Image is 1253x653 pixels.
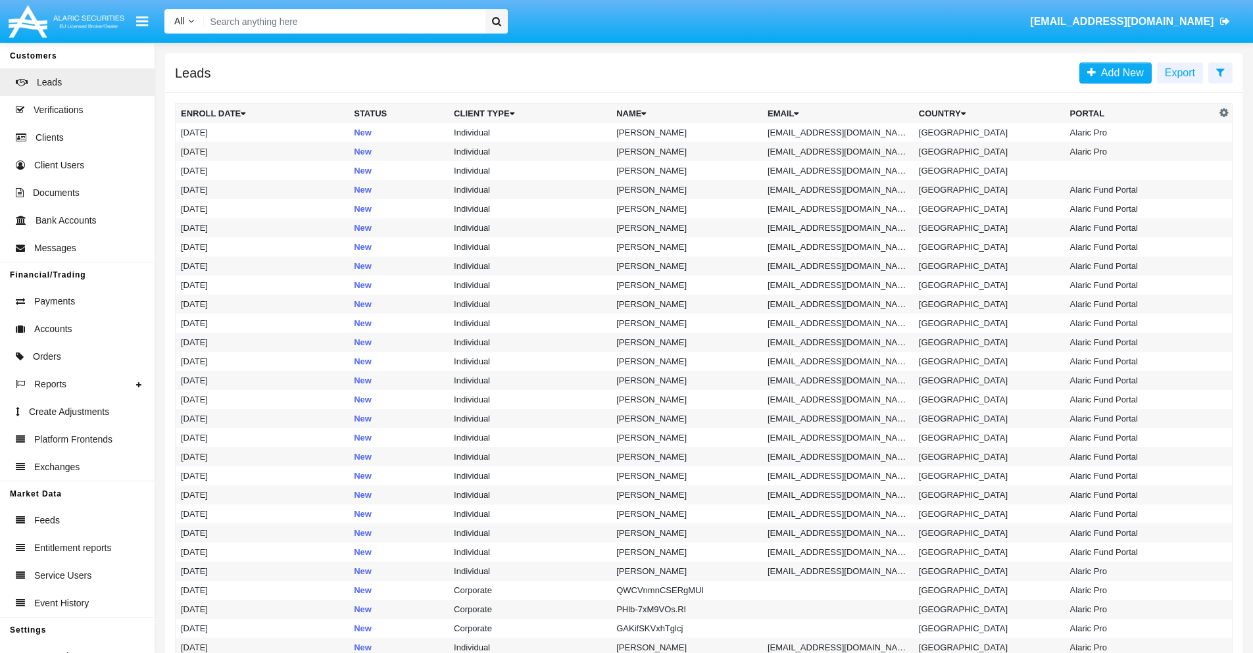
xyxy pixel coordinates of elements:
td: Alaric Fund Portal [1065,466,1216,485]
td: Individual [449,123,611,142]
td: [GEOGRAPHIC_DATA] [914,295,1065,314]
td: Alaric Fund Portal [1065,409,1216,428]
td: [GEOGRAPHIC_DATA] [914,523,1065,543]
td: [DATE] [176,390,349,409]
td: New [349,581,449,600]
td: New [349,466,449,485]
td: GAKifSKVxhTglcj [611,619,762,638]
td: Alaric Fund Portal [1065,314,1216,333]
th: Enroll Date [176,104,349,124]
span: Service Users [34,569,91,583]
td: Alaric Fund Portal [1065,333,1216,352]
td: [DATE] [176,562,349,581]
td: [GEOGRAPHIC_DATA] [914,276,1065,295]
td: Individual [449,562,611,581]
td: [EMAIL_ADDRESS][DOMAIN_NAME] [762,256,914,276]
td: New [349,352,449,371]
td: [DATE] [176,352,349,371]
td: [EMAIL_ADDRESS][DOMAIN_NAME] [762,314,914,333]
td: [EMAIL_ADDRESS][DOMAIN_NAME] [762,295,914,314]
td: Individual [449,142,611,161]
th: Country [914,104,1065,124]
td: [DATE] [176,428,349,447]
th: Portal [1065,104,1216,124]
a: Add New [1079,62,1152,84]
td: [GEOGRAPHIC_DATA] [914,390,1065,409]
td: [DATE] [176,619,349,638]
td: Alaric Fund Portal [1065,237,1216,256]
td: [DATE] [176,123,349,142]
td: [PERSON_NAME] [611,447,762,466]
span: Verifications [34,103,83,117]
td: [GEOGRAPHIC_DATA] [914,142,1065,161]
span: Reports [34,377,66,391]
span: Exchanges [34,460,80,474]
td: Individual [449,428,611,447]
td: [GEOGRAPHIC_DATA] [914,256,1065,276]
td: New [349,619,449,638]
td: [PERSON_NAME] [611,180,762,199]
td: [GEOGRAPHIC_DATA] [914,218,1065,237]
span: Accounts [34,322,72,336]
td: Individual [449,390,611,409]
td: [GEOGRAPHIC_DATA] [914,466,1065,485]
td: Alaric Pro [1065,123,1216,142]
td: Alaric Pro [1065,562,1216,581]
td: Alaric Fund Portal [1065,485,1216,504]
td: New [349,180,449,199]
td: [GEOGRAPHIC_DATA] [914,161,1065,180]
td: Alaric Fund Portal [1065,352,1216,371]
td: PHlb-7xM9VOs.Rl [611,600,762,619]
td: Alaric Fund Portal [1065,447,1216,466]
td: Individual [449,543,611,562]
td: [PERSON_NAME] [611,428,762,447]
td: [EMAIL_ADDRESS][DOMAIN_NAME] [762,237,914,256]
td: New [349,161,449,180]
a: All [164,14,204,28]
td: New [349,218,449,237]
td: [EMAIL_ADDRESS][DOMAIN_NAME] [762,352,914,371]
td: [EMAIL_ADDRESS][DOMAIN_NAME] [762,142,914,161]
td: Alaric Fund Portal [1065,523,1216,543]
span: Entitlement reports [34,541,112,555]
td: Individual [449,371,611,390]
td: New [349,295,449,314]
td: Alaric Fund Portal [1065,199,1216,218]
td: New [349,562,449,581]
td: New [349,314,449,333]
span: Payments [34,295,75,308]
td: Alaric Fund Portal [1065,295,1216,314]
td: [GEOGRAPHIC_DATA] [914,447,1065,466]
td: New [349,543,449,562]
span: Orders [33,350,61,364]
td: Individual [449,485,611,504]
td: [PERSON_NAME] [611,256,762,276]
td: New [349,333,449,352]
img: Logo image [7,2,126,41]
td: [DATE] [176,485,349,504]
td: [PERSON_NAME] [611,142,762,161]
td: [DATE] [176,333,349,352]
td: Individual [449,333,611,352]
th: Status [349,104,449,124]
span: Feeds [34,514,60,527]
td: [PERSON_NAME] [611,123,762,142]
span: Platform Frontends [34,433,112,447]
td: [GEOGRAPHIC_DATA] [914,600,1065,619]
span: Leads [37,76,62,89]
span: Client Users [34,158,84,172]
span: Bank Accounts [36,214,97,228]
a: [EMAIL_ADDRESS][DOMAIN_NAME] [1024,3,1237,40]
h5: Leads [175,68,211,78]
td: [DATE] [176,180,349,199]
td: [GEOGRAPHIC_DATA] [914,562,1065,581]
td: [EMAIL_ADDRESS][DOMAIN_NAME] [762,523,914,543]
td: [DATE] [176,276,349,295]
td: [DATE] [176,600,349,619]
td: Individual [449,352,611,371]
td: QWCVnmnCSERgMUI [611,581,762,600]
td: [EMAIL_ADDRESS][DOMAIN_NAME] [762,562,914,581]
td: [GEOGRAPHIC_DATA] [914,333,1065,352]
td: [GEOGRAPHIC_DATA] [914,371,1065,390]
td: [PERSON_NAME] [611,161,762,180]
